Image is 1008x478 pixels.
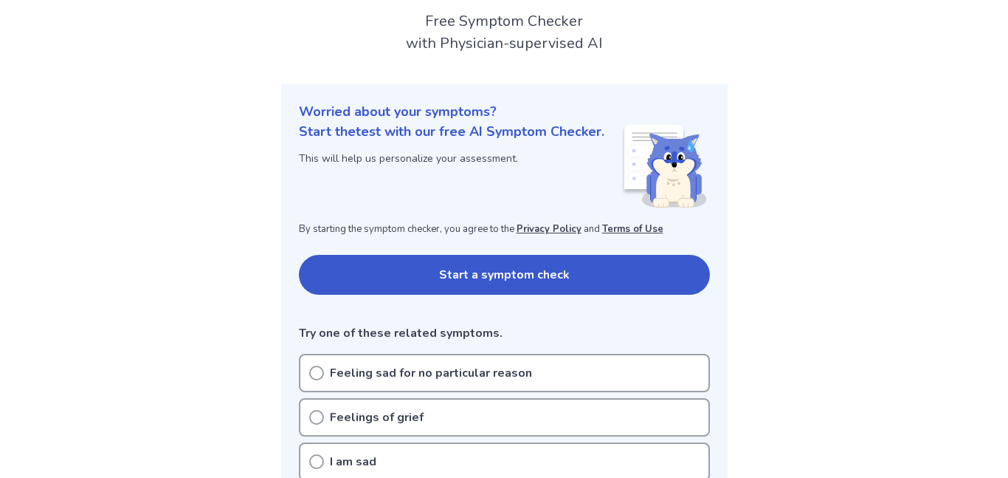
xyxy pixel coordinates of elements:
img: Shiba [621,125,707,208]
p: Worried about your symptoms? [299,102,710,122]
p: I am sad [330,453,376,471]
a: Terms of Use [602,222,663,236]
button: Start a symptom check [299,255,710,295]
a: Privacy Policy [517,222,581,236]
h2: Free Symptom Checker with Physician-supervised AI [281,10,728,55]
p: Feeling sad for no particular reason [330,364,532,382]
p: Start the test with our free AI Symptom Checker. [299,122,604,142]
p: This will help us personalize your assessment. [299,151,604,166]
p: By starting the symptom checker, you agree to the and [299,222,710,237]
p: Try one of these related symptoms. [299,324,710,342]
p: Feelings of grief [330,409,424,426]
